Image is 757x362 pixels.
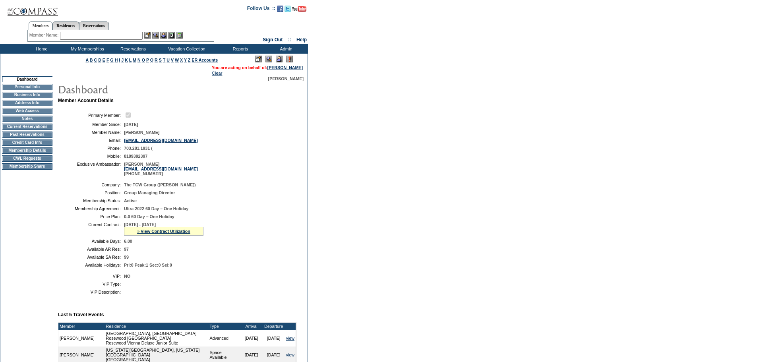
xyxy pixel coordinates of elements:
img: b_calculator.gif [176,32,183,39]
td: Current Reservations [2,124,52,130]
a: R [155,58,158,62]
img: Follow us on Twitter [285,6,291,12]
a: U [167,58,170,62]
td: Member Name: [61,130,121,135]
td: Vacation Collection [155,44,217,54]
td: [GEOGRAPHIC_DATA], [GEOGRAPHIC_DATA] - Rosewood [GEOGRAPHIC_DATA] Rosewood Vienna Deluxe Junior S... [105,330,209,347]
td: Departure [263,323,285,330]
td: [DATE] [240,330,263,347]
td: Membership Agreement: [61,206,121,211]
a: Residences [52,21,79,30]
td: Membership Status: [61,198,121,203]
span: 0-0 60 Day – One Holiday [124,214,174,219]
td: Membership Details [2,147,52,154]
a: C [94,58,97,62]
td: Reservations [109,44,155,54]
a: Members [29,21,53,30]
a: I [119,58,120,62]
td: Current Contract: [61,222,121,236]
td: Follow Us :: [247,5,275,14]
td: Past Reservations [2,132,52,138]
img: Impersonate [160,32,167,39]
td: My Memberships [64,44,109,54]
td: Exclusive Ambassador: [61,162,121,176]
a: N [137,58,141,62]
a: B [90,58,93,62]
td: Primary Member: [61,111,121,119]
img: pgTtlDashboard.gif [58,81,217,97]
span: [PERSON_NAME] [268,76,304,81]
a: Y [184,58,187,62]
td: Phone: [61,146,121,151]
td: Web Access [2,108,52,114]
img: Log Concern/Member Elevation [286,56,293,62]
td: Available Days: [61,239,121,244]
td: CWL Requests [2,155,52,162]
td: Home [18,44,64,54]
a: [PERSON_NAME] [267,65,303,70]
td: Available AR Res: [61,247,121,252]
span: Pri:0 Peak:1 Sec:0 Sel:0 [124,263,172,267]
a: H [115,58,118,62]
a: X [180,58,183,62]
a: Subscribe to our YouTube Channel [292,8,306,13]
a: P [146,58,149,62]
a: Follow us on Twitter [285,8,291,13]
td: Member [58,323,105,330]
span: You are acting on behalf of: [212,65,303,70]
a: J [121,58,124,62]
td: Credit Card Info [2,139,52,146]
a: O [142,58,145,62]
span: NO [124,274,130,279]
a: V [171,58,174,62]
span: 703.281.1931 ( [124,146,153,151]
a: Become our fan on Facebook [277,8,283,13]
td: VIP: [61,274,121,279]
span: 99 [124,255,129,259]
img: Reservations [168,32,175,39]
img: b_edit.gif [144,32,151,39]
a: K [125,58,128,62]
a: Help [296,37,307,43]
div: Member Name: [29,32,60,39]
span: Group Managing Director [124,190,175,195]
td: Membership Share [2,163,52,170]
td: VIP Description: [61,290,121,294]
span: 97 [124,247,129,252]
img: Subscribe to our YouTube Channel [292,6,306,12]
td: Available SA Res: [61,255,121,259]
span: [DATE] - [DATE] [124,222,156,227]
span: Ultra 2022 60 Day – One Holiday [124,206,188,211]
a: Sign Out [263,37,283,43]
a: [EMAIL_ADDRESS][DOMAIN_NAME] [124,166,198,171]
a: T [163,58,166,62]
a: E [103,58,105,62]
span: [PERSON_NAME] [PHONE_NUMBER] [124,162,198,176]
a: A [86,58,89,62]
td: Available Holidays: [61,263,121,267]
a: L [129,58,132,62]
b: Last 5 Travel Events [58,312,104,317]
b: Member Account Details [58,98,114,103]
a: W [175,58,179,62]
td: Member Since: [61,122,121,127]
img: Become our fan on Facebook [277,6,283,12]
span: 6.00 [124,239,132,244]
span: Active [124,198,137,203]
a: Reservations [79,21,109,30]
a: ER Accounts [192,58,218,62]
a: Clear [212,71,222,75]
td: Residence [105,323,209,330]
a: Q [150,58,153,62]
span: :: [288,37,291,43]
td: Arrival [240,323,263,330]
img: View Mode [265,56,272,62]
a: view [286,336,294,341]
td: Reports [217,44,262,54]
a: S [159,58,162,62]
a: F [106,58,109,62]
a: view [286,352,294,357]
td: Advanced [208,330,240,347]
td: Position: [61,190,121,195]
a: G [110,58,113,62]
